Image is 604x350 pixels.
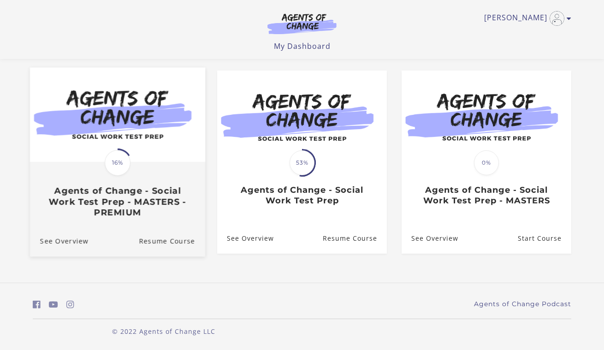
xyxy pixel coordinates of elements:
[274,41,331,51] a: My Dashboard
[474,299,571,309] a: Agents of Change Podcast
[411,185,561,206] h3: Agents of Change - Social Work Test Prep - MASTERS
[33,300,41,309] i: https://www.facebook.com/groups/aswbtestprep (Open in a new window)
[40,185,195,218] h3: Agents of Change - Social Work Test Prep - MASTERS - PREMIUM
[227,185,377,206] h3: Agents of Change - Social Work Test Prep
[49,300,58,309] i: https://www.youtube.com/c/AgentsofChangeTestPrepbyMeaganMitchell (Open in a new window)
[258,13,346,34] img: Agents of Change Logo
[518,223,571,253] a: Agents of Change - Social Work Test Prep - MASTERS: Resume Course
[30,225,89,256] a: Agents of Change - Social Work Test Prep - MASTERS - PREMIUM: See Overview
[402,223,458,253] a: Agents of Change - Social Work Test Prep - MASTERS: See Overview
[66,300,74,309] i: https://www.instagram.com/agentsofchangeprep/ (Open in a new window)
[139,225,205,256] a: Agents of Change - Social Work Test Prep - MASTERS - PREMIUM: Resume Course
[484,11,567,26] a: Toggle menu
[474,150,499,175] span: 0%
[33,326,295,336] p: © 2022 Agents of Change LLC
[66,298,74,311] a: https://www.instagram.com/agentsofchangeprep/ (Open in a new window)
[33,298,41,311] a: https://www.facebook.com/groups/aswbtestprep (Open in a new window)
[323,223,387,253] a: Agents of Change - Social Work Test Prep: Resume Course
[290,150,314,175] span: 53%
[49,298,58,311] a: https://www.youtube.com/c/AgentsofChangeTestPrepbyMeaganMitchell (Open in a new window)
[217,223,274,253] a: Agents of Change - Social Work Test Prep: See Overview
[105,150,130,176] span: 16%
